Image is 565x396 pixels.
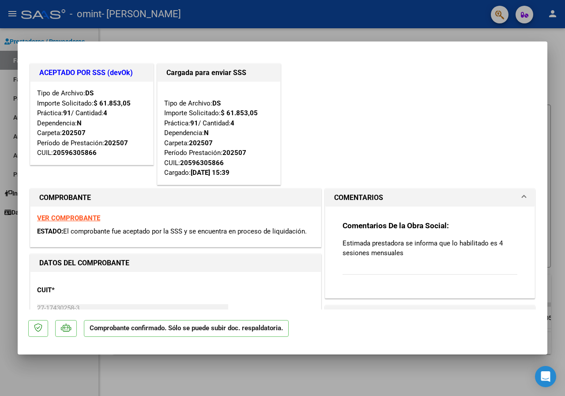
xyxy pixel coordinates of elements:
[204,129,209,137] strong: N
[221,109,258,117] strong: $ 61.853,05
[77,119,82,127] strong: N
[222,149,246,157] strong: 202507
[230,119,234,127] strong: 4
[37,88,147,158] div: Tipo de Archivo: Importe Solicitado: Práctica: / Cantidad: Dependencia: Carpeta: Período de Prest...
[191,169,230,177] strong: [DATE] 15:39
[212,99,221,107] strong: DS
[325,207,535,298] div: COMENTARIOS
[37,227,63,235] span: ESTADO:
[85,89,94,97] strong: DS
[166,68,271,78] h1: Cargada para enviar SSS
[94,99,131,107] strong: $ 61.853,05
[53,148,97,158] div: 20596305866
[189,139,213,147] strong: 202507
[37,214,100,222] a: VER COMPROBANTE
[343,221,449,230] strong: Comentarios De la Obra Social:
[164,88,274,178] div: Tipo de Archivo: Importe Solicitado: Práctica: / Cantidad: Dependencia: Carpeta: Período Prestaci...
[343,238,517,258] p: Estimada prestadora se informa que lo habilitado es 4 sesiones mensuales
[63,109,71,117] strong: 91
[39,259,129,267] strong: DATOS DEL COMPROBANTE
[190,119,198,127] strong: 91
[325,305,535,323] mat-expansion-panel-header: PREAPROBACIÓN PARA INTEGRACION
[325,189,535,207] mat-expansion-panel-header: COMENTARIOS
[62,129,86,137] strong: 202507
[334,192,383,203] h1: COMENTARIOS
[103,109,107,117] strong: 4
[39,68,144,78] h1: ACEPTADO POR SSS (devOk)
[39,193,91,202] strong: COMPROBANTE
[84,320,289,337] p: Comprobante confirmado. Sólo se puede subir doc. respaldatoria.
[63,227,307,235] span: El comprobante fue aceptado por la SSS y se encuentra en proceso de liquidación.
[535,366,556,387] div: Open Intercom Messenger
[180,158,224,168] div: 20596305866
[104,139,128,147] strong: 202507
[334,309,459,320] h1: PREAPROBACIÓN PARA INTEGRACION
[37,285,120,295] p: CUIT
